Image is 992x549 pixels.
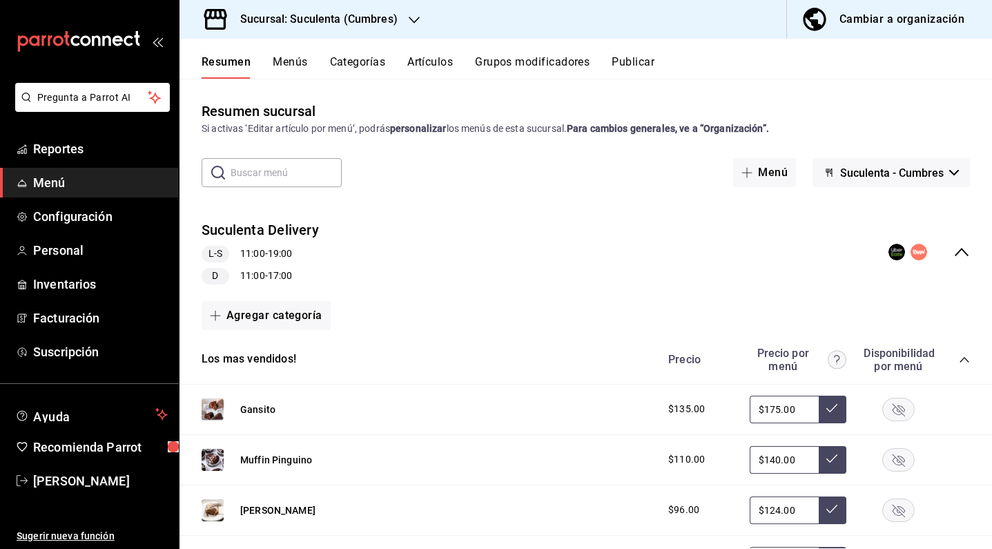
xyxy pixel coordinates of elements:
[864,347,933,373] div: Disponibilidad por menú
[567,123,769,134] strong: Para cambios generales, ve a “Organización”.
[33,406,150,423] span: Ayuda
[750,497,819,524] input: Sin ajuste
[33,438,168,456] span: Recomienda Parrot
[202,268,319,285] div: 11:00 - 17:00
[33,275,168,293] span: Inventarios
[750,446,819,474] input: Sin ajuste
[475,55,590,79] button: Grupos modificadores
[240,453,312,467] button: Muffin Pinguino
[33,139,168,158] span: Reportes
[203,247,228,261] span: L-S
[179,209,992,296] div: collapse-menu-row
[33,241,168,260] span: Personal
[202,122,970,136] div: Si activas ‘Editar artículo por menú’, podrás los menús de esta sucursal.
[202,301,331,330] button: Agregar categoría
[202,398,224,421] img: Preview
[668,452,705,467] span: $110.00
[202,101,315,122] div: Resumen sucursal
[33,343,168,361] span: Suscripción
[152,36,163,47] button: open_drawer_menu
[33,472,168,490] span: [PERSON_NAME]
[407,55,453,79] button: Artículos
[202,55,992,79] div: navigation tabs
[202,220,319,240] button: Suculenta Delivery
[240,403,275,416] button: Gansito
[959,354,970,365] button: collapse-category-row
[33,173,168,192] span: Menú
[202,449,224,471] img: Preview
[668,503,699,517] span: $96.00
[750,396,819,423] input: Sin ajuste
[813,158,970,187] button: Suculenta - Cumbres
[206,269,224,283] span: D
[750,347,846,373] div: Precio por menú
[612,55,654,79] button: Publicar
[840,166,944,180] span: Suculenta - Cumbres
[15,83,170,112] button: Pregunta a Parrot AI
[202,246,319,262] div: 11:00 - 19:00
[733,158,796,187] button: Menú
[668,402,705,416] span: $135.00
[37,90,148,105] span: Pregunta a Parrot AI
[390,123,447,134] strong: personalizar
[654,353,743,366] div: Precio
[202,55,251,79] button: Resumen
[33,207,168,226] span: Configuración
[202,351,296,367] button: Los mas vendidos!
[273,55,307,79] button: Menús
[202,499,224,521] img: Preview
[231,159,342,186] input: Buscar menú
[229,11,398,28] h3: Sucursal: Suculenta (Cumbres)
[839,10,964,29] div: Cambiar a organización
[10,100,170,115] a: Pregunta a Parrot AI
[33,309,168,327] span: Facturación
[240,503,315,517] button: [PERSON_NAME]
[17,529,168,543] span: Sugerir nueva función
[330,55,386,79] button: Categorías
